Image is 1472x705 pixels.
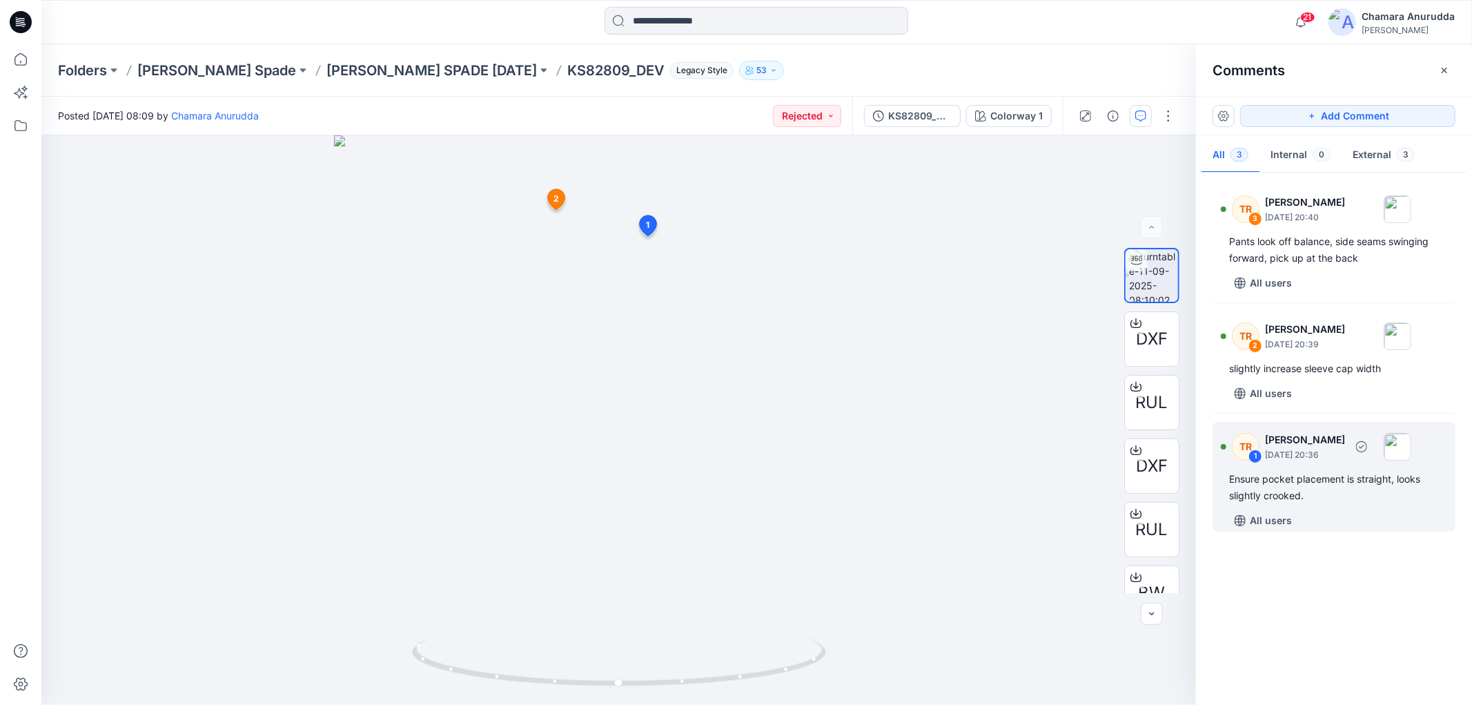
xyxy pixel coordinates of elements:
[137,61,296,80] a: [PERSON_NAME] Spade
[171,110,259,122] a: Chamara Anurudda
[1229,471,1439,504] div: Ensure pocket placement is straight, looks slightly crooked.
[1300,12,1315,23] span: 21
[1313,148,1331,162] span: 0
[1362,8,1455,25] div: Chamara Anurudda
[1229,233,1439,267] div: Pants look off balance, side seams swinging forward, pick up at the back
[1265,211,1345,224] p: [DATE] 20:40
[1232,195,1259,223] div: TR
[1102,105,1124,127] button: Details
[1229,510,1297,532] button: All users
[1248,339,1262,353] div: 2
[1328,8,1356,36] img: avatar
[966,105,1052,127] button: Colorway 1
[1136,517,1168,542] span: RUL
[1397,148,1415,162] span: 3
[665,61,734,80] button: Legacy Style
[1232,322,1259,350] div: TR
[990,108,1043,124] div: Colorway 1
[1250,275,1292,291] p: All users
[1229,272,1297,294] button: All users
[1232,433,1259,461] div: TR
[1136,390,1168,415] span: RUL
[1213,62,1285,79] h2: Comments
[888,108,952,124] div: KS82809_DEV
[739,61,784,80] button: 53
[1139,581,1166,606] span: BW
[1362,25,1455,35] div: [PERSON_NAME]
[1265,321,1345,338] p: [PERSON_NAME]
[1250,512,1292,529] p: All users
[1248,450,1262,463] div: 1
[864,105,961,127] button: KS82809_DEV
[1136,327,1168,351] span: DXF
[756,63,767,78] p: 53
[1265,338,1345,351] p: [DATE] 20:39
[1229,360,1439,377] div: slightly increase sleeve cap width
[1129,249,1178,302] img: turntable-11-09-2025-08:10:02
[326,61,537,80] a: [PERSON_NAME] SPADE [DATE]
[1265,432,1345,448] p: [PERSON_NAME]
[1259,138,1342,173] button: Internal
[1248,212,1262,226] div: 3
[1136,454,1168,479] span: DXF
[1250,385,1292,402] p: All users
[58,108,259,123] span: Posted [DATE] 08:09 by
[1240,105,1455,127] button: Add Comment
[670,62,734,79] span: Legacy Style
[58,61,107,80] a: Folders
[1229,383,1297,405] button: All users
[1342,138,1426,173] button: External
[1201,138,1259,173] button: All
[1265,194,1345,211] p: [PERSON_NAME]
[1230,148,1248,162] span: 3
[567,61,665,80] p: KS82809_DEV
[1265,448,1345,462] p: [DATE] 20:36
